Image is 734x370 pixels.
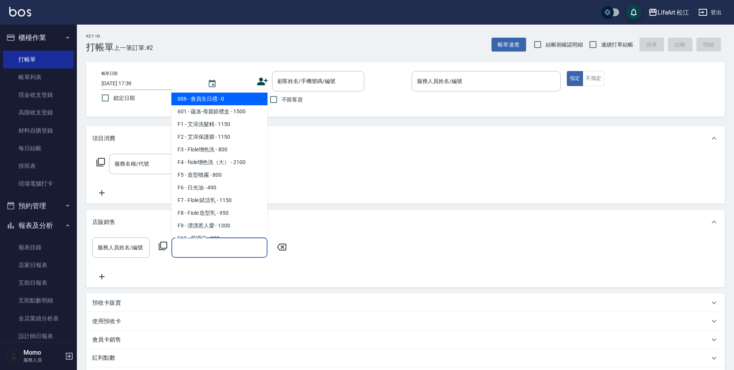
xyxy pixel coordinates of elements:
button: 預約管理 [3,196,74,216]
button: 不指定 [583,71,604,86]
p: 項目消費 [92,134,115,143]
div: 紅利點數 [86,349,725,367]
p: 預收卡販賣 [92,299,121,307]
div: LifeArt 松江 [658,8,689,17]
p: 紅利點數 [92,354,119,362]
a: 每日結帳 [3,139,74,157]
a: 互助點數明細 [3,292,74,309]
img: Person [6,348,22,364]
img: Logo [9,7,31,17]
span: 006 - 會員生日禮 - 0 [171,93,267,105]
p: 店販銷售 [92,218,115,226]
span: F5 - 造型噴霧 - 800 [171,169,267,181]
span: 不留客資 [282,96,303,104]
a: 現場電腦打卡 [3,175,74,192]
div: 店販銷售 [86,210,725,234]
button: 指定 [567,71,583,86]
a: 報表目錄 [3,239,74,256]
h5: Momo [23,349,63,357]
span: 601 - 蘊洛-母親節禮盒 - 1500 [171,105,267,118]
a: 現金收支登錄 [3,86,74,104]
button: 帳單速查 [492,38,526,52]
div: 項目消費 [86,126,725,151]
span: 結帳前確認明細 [546,41,583,49]
p: 使用預收卡 [92,317,121,325]
a: 全店業績分析表 [3,310,74,327]
button: LifeArt 松江 [645,5,692,20]
button: save [626,5,641,20]
label: 帳單日期 [101,71,118,76]
span: F2 - 艾淂保護膜 - 1150 [171,131,267,143]
span: F4 - fiole增色洗（大） - 2100 [171,156,267,169]
span: F8 - Fiole 造型乳 - 950 [171,207,267,219]
button: 櫃檯作業 [3,28,74,48]
span: F1 - 艾淂洗髮精 - 1150 [171,118,267,131]
h3: 打帳單 [86,42,114,53]
input: YYYY/MM/DD hh:mm [101,77,200,90]
a: 帳單列表 [3,68,74,86]
button: Choose date, selected date is 2025-10-13 [203,75,221,93]
p: 會員卡銷售 [92,336,121,344]
span: F7 - Flole 賦活乳 - 1150 [171,194,267,207]
a: 排班表 [3,157,74,175]
a: 店家日報表 [3,256,74,274]
a: 打帳單 [3,51,74,68]
a: 互助日報表 [3,274,74,292]
div: 會員卡銷售 [86,330,725,349]
span: 鎖定日期 [113,94,135,102]
span: F6 - 日光油 - 490 [171,181,267,194]
button: 登出 [695,5,725,20]
span: F10 - 晨曦洗 - 880 [171,232,267,245]
a: 材料自購登錄 [3,122,74,139]
div: 預收卡販賣 [86,294,725,312]
button: 報表及分析 [3,216,74,236]
a: 設計師日報表 [3,327,74,345]
h2: Key In [86,34,114,39]
div: 使用預收卡 [86,312,725,330]
a: 高階收支登錄 [3,104,74,121]
p: 服務人員 [23,357,63,363]
span: F3 - Flole增色洗 - 800 [171,143,267,156]
span: 連續打單結帳 [601,41,633,49]
span: 上一筆訂單:#2 [114,43,153,53]
span: F9 - 漂漂惹人愛 - 1300 [171,219,267,232]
